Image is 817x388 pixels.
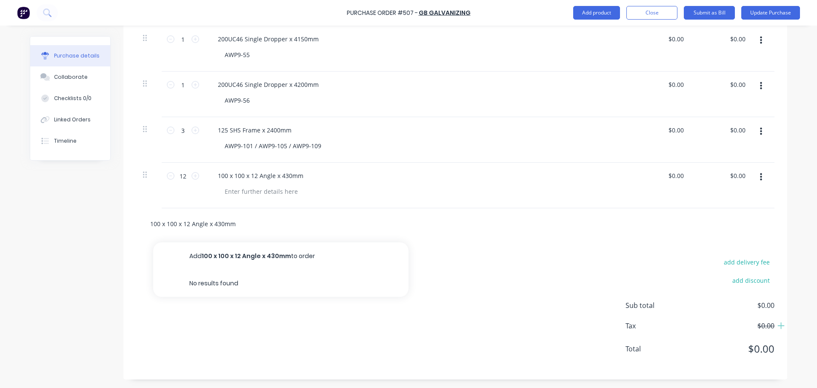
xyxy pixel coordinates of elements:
[741,6,800,20] button: Update Purchase
[30,45,110,66] button: Purchase details
[689,321,774,331] span: $0.00
[150,215,320,232] input: Start typing to add a product...
[419,9,471,17] a: GB GALVANIZING
[153,242,408,270] button: Add100 x 100 x 12 Angle x 430mmto order
[626,300,689,310] span: Sub total
[218,94,257,106] div: AWP9-56
[573,6,620,20] button: Add product
[54,73,88,81] div: Collaborate
[54,52,100,60] div: Purchase details
[211,33,326,45] div: 200UC46 Single Dropper x 4150mm
[626,344,689,354] span: Total
[30,66,110,88] button: Collaborate
[30,109,110,130] button: Linked Orders
[689,300,774,310] span: $0.00
[719,256,774,267] button: add delivery fee
[17,6,30,19] img: Factory
[211,78,326,91] div: 200UC46 Single Dropper x 4200mm
[626,321,689,331] span: Tax
[218,140,328,152] div: AWP9-101 / AWP9-105 / AWP9-109
[347,9,418,17] div: Purchase Order #507 -
[30,130,110,152] button: Timeline
[211,124,298,136] div: 125 SHS Frame x 2400mm
[211,170,310,182] div: 100 x 100 x 12 Angle x 430mm
[30,88,110,109] button: Checklists 0/0
[626,6,677,20] button: Close
[689,341,774,356] span: $0.00
[54,95,91,102] div: Checklists 0/0
[218,49,257,61] div: AWP9-55
[54,137,77,145] div: Timeline
[684,6,735,20] button: Submit as Bill
[727,275,774,286] button: add discount
[54,116,91,124] div: Linked Orders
